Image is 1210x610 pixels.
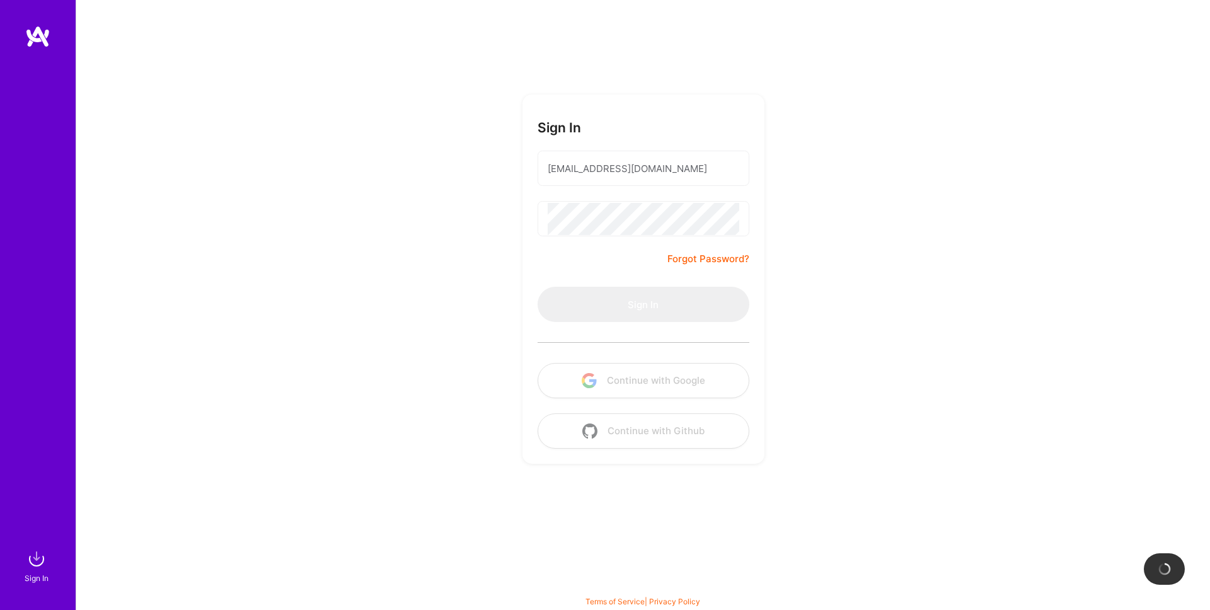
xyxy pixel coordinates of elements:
h3: Sign In [538,120,581,135]
span: | [585,597,700,606]
a: sign inSign In [26,546,49,585]
button: Continue with Github [538,413,749,449]
img: icon [582,423,597,439]
a: Privacy Policy [649,597,700,606]
button: Sign In [538,287,749,322]
button: Continue with Google [538,363,749,398]
img: sign in [24,546,49,572]
div: Sign In [25,572,49,585]
input: Email... [548,152,739,185]
a: Forgot Password? [667,251,749,267]
img: icon [582,373,597,388]
div: © 2025 ATeams Inc., All rights reserved. [76,572,1210,604]
img: logo [25,25,50,48]
img: loading [1156,560,1173,578]
a: Terms of Service [585,597,645,606]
